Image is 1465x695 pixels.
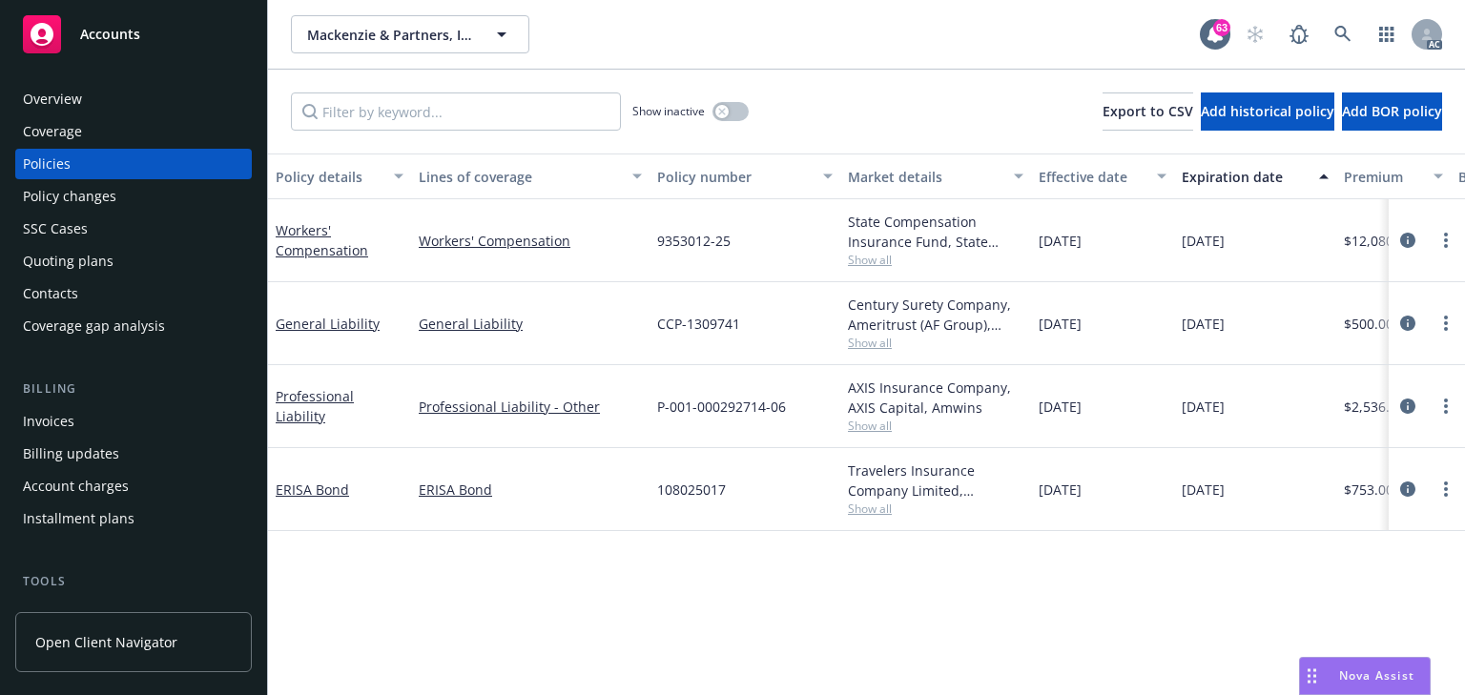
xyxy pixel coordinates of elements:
[848,252,1023,268] span: Show all
[1039,480,1082,500] span: [DATE]
[15,116,252,147] a: Coverage
[1344,231,1413,251] span: $12,080.00
[15,379,252,399] div: Billing
[419,231,642,251] a: Workers' Compensation
[657,314,740,334] span: CCP-1309741
[848,378,1023,418] div: AXIS Insurance Company, AXIS Capital, Amwins
[15,572,252,591] div: Tools
[1396,478,1419,501] a: circleInformation
[1344,167,1422,187] div: Premium
[23,116,82,147] div: Coverage
[15,439,252,469] a: Billing updates
[1213,19,1230,36] div: 63
[1434,229,1457,252] a: more
[23,181,116,212] div: Policy changes
[1201,102,1334,120] span: Add historical policy
[23,214,88,244] div: SSC Cases
[23,278,78,309] div: Contacts
[1182,314,1225,334] span: [DATE]
[15,246,252,276] a: Quoting plans
[632,103,705,119] span: Show inactive
[419,314,642,334] a: General Liability
[1368,15,1406,53] a: Switch app
[1434,312,1457,335] a: more
[1344,314,1393,334] span: $500.00
[1103,102,1193,120] span: Export to CSV
[1039,397,1082,417] span: [DATE]
[15,181,252,212] a: Policy changes
[80,27,140,42] span: Accounts
[657,167,812,187] div: Policy number
[657,397,786,417] span: P-001-000292714-06
[848,501,1023,517] span: Show all
[15,503,252,534] a: Installment plans
[657,480,726,500] span: 108025017
[1031,153,1174,199] button: Effective date
[1182,397,1225,417] span: [DATE]
[848,418,1023,434] span: Show all
[276,480,349,499] a: ERISA Bond
[848,460,1023,501] div: Travelers Insurance Company Limited, Travelers Insurance
[1039,231,1082,251] span: [DATE]
[23,406,74,437] div: Invoices
[411,153,650,199] button: Lines of coverage
[1236,15,1274,53] a: Start snowing
[35,632,177,652] span: Open Client Navigator
[276,221,368,259] a: Workers' Compensation
[268,153,411,199] button: Policy details
[1201,92,1334,131] button: Add historical policy
[1039,314,1082,334] span: [DATE]
[276,315,380,333] a: General Liability
[1182,167,1308,187] div: Expiration date
[23,149,71,179] div: Policies
[15,8,252,61] a: Accounts
[1300,658,1324,694] div: Drag to move
[15,278,252,309] a: Contacts
[1103,92,1193,131] button: Export to CSV
[15,406,252,437] a: Invoices
[657,231,731,251] span: 9353012-25
[23,471,129,501] div: Account charges
[1342,92,1442,131] button: Add BOR policy
[1434,395,1457,418] a: more
[1434,478,1457,501] a: more
[1396,395,1419,418] a: circleInformation
[15,311,252,341] a: Coverage gap analysis
[419,167,621,187] div: Lines of coverage
[15,214,252,244] a: SSC Cases
[419,397,642,417] a: Professional Liability - Other
[1342,102,1442,120] span: Add BOR policy
[650,153,840,199] button: Policy number
[291,92,621,131] input: Filter by keyword...
[23,84,82,114] div: Overview
[15,84,252,114] a: Overview
[848,335,1023,351] span: Show all
[23,503,134,534] div: Installment plans
[1344,397,1405,417] span: $2,536.00
[1324,15,1362,53] a: Search
[307,25,472,45] span: Mackenzie & Partners, Inc.
[276,167,382,187] div: Policy details
[291,15,529,53] button: Mackenzie & Partners, Inc.
[1182,231,1225,251] span: [DATE]
[1344,480,1393,500] span: $753.00
[276,387,354,425] a: Professional Liability
[419,480,642,500] a: ERISA Bond
[1336,153,1451,199] button: Premium
[15,149,252,179] a: Policies
[23,246,113,276] div: Quoting plans
[1339,667,1414,684] span: Nova Assist
[848,295,1023,335] div: Century Surety Company, Ameritrust (AF Group), Amwins
[848,212,1023,252] div: State Compensation Insurance Fund, State Compensation Insurance Fund (SCIF)
[15,471,252,501] a: Account charges
[1280,15,1318,53] a: Report a Bug
[1182,480,1225,500] span: [DATE]
[1299,657,1431,695] button: Nova Assist
[1039,167,1145,187] div: Effective date
[1174,153,1336,199] button: Expiration date
[1396,312,1419,335] a: circleInformation
[23,439,119,469] div: Billing updates
[840,153,1031,199] button: Market details
[1396,229,1419,252] a: circleInformation
[848,167,1002,187] div: Market details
